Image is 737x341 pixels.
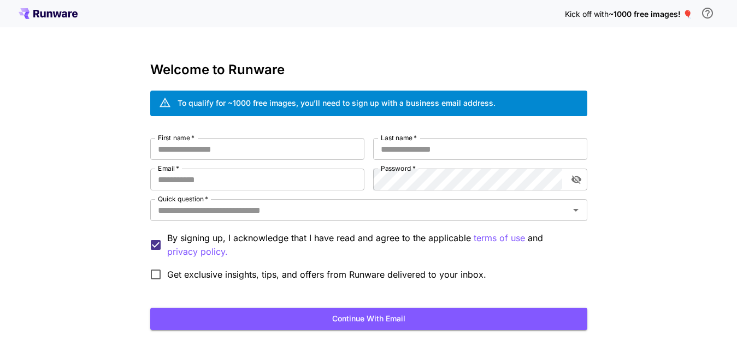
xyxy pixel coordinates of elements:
[150,308,587,330] button: Continue with email
[178,97,496,109] div: To qualify for ~1000 free images, you’ll need to sign up with a business email address.
[167,245,228,259] button: By signing up, I acknowledge that I have read and agree to the applicable terms of use and
[568,202,583,218] button: Open
[158,164,179,173] label: Email
[565,9,609,19] span: Kick off with
[158,194,208,204] label: Quick question
[474,231,525,245] button: By signing up, I acknowledge that I have read and agree to the applicable and privacy policy.
[474,231,525,245] p: terms of use
[158,133,194,142] label: First name
[697,2,718,24] button: In order to qualify for free credit, you need to sign up with a business email address and click ...
[167,268,486,281] span: Get exclusive insights, tips, and offers from Runware delivered to your inbox.
[381,133,417,142] label: Last name
[167,245,228,259] p: privacy policy.
[381,164,416,173] label: Password
[150,62,587,77] h3: Welcome to Runware
[567,170,586,189] button: toggle password visibility
[167,231,579,259] p: By signing up, I acknowledge that I have read and agree to the applicable and
[609,9,692,19] span: ~1000 free images! 🎈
